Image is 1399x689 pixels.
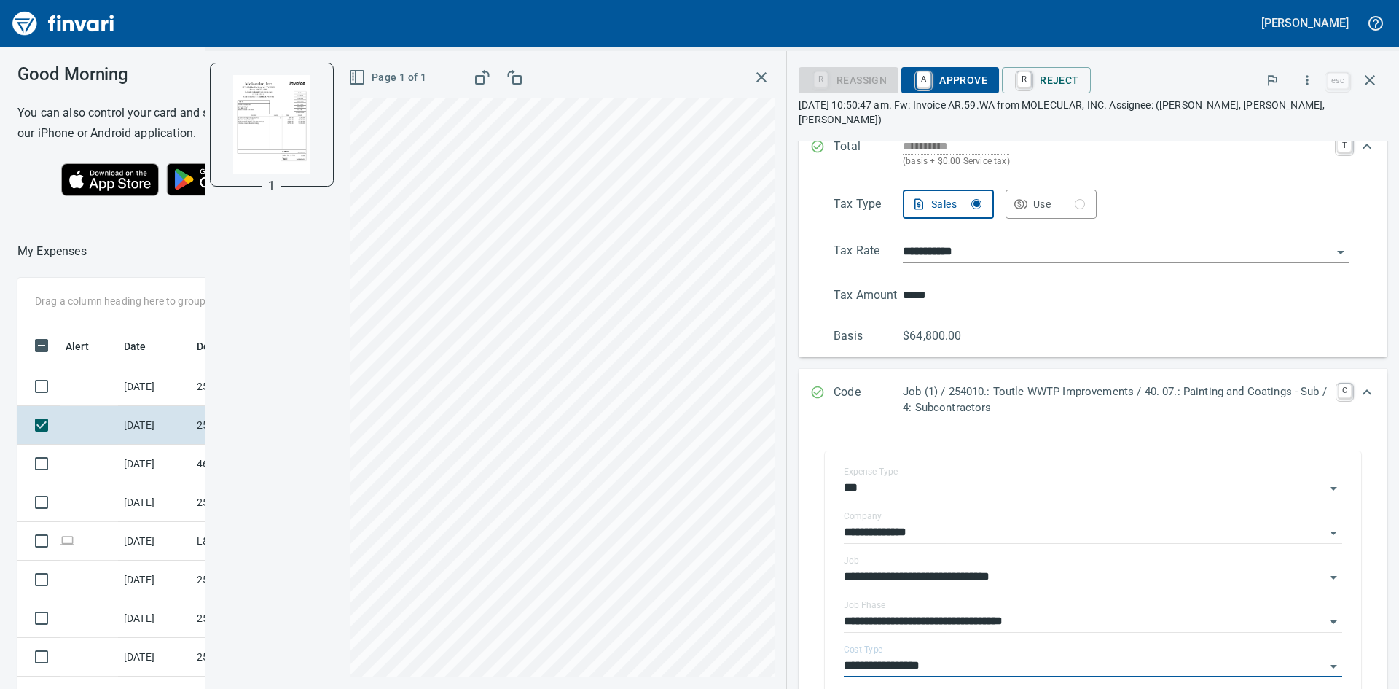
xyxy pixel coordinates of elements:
[191,367,322,406] td: 253003
[1256,64,1288,96] button: Flag
[844,467,898,476] label: Expense Type
[1002,67,1090,93] button: RReject
[799,73,898,85] div: Reassign
[903,190,994,219] button: Sales
[1323,478,1344,499] button: Open
[191,522,322,561] td: L&I Intents & Affidavi Tumwater [GEOGRAPHIC_DATA]
[35,294,248,308] p: Drag a column heading here to group the table
[834,327,903,345] p: Basis
[1327,73,1349,89] a: esc
[799,98,1387,127] p: [DATE] 10:50:47 am. Fw: Invoice AR.59.WA from MOLECULAR, INC. Assignee: ([PERSON_NAME], [PERSON_N...
[124,338,165,355] span: Date
[903,327,972,345] p: $64,800.00
[1337,138,1352,152] a: T
[61,163,159,196] img: Download on the App Store
[844,645,883,654] label: Cost Type
[9,6,118,41] img: Finvari
[66,338,108,355] span: Alert
[191,406,322,445] td: 254010.4000
[197,338,251,355] span: Description
[799,123,1387,184] div: Expand
[1323,656,1344,677] button: Open
[118,522,191,561] td: [DATE]
[118,561,191,599] td: [DATE]
[118,599,191,638] td: [DATE]
[17,64,327,85] h3: Good Morning
[268,177,275,195] p: 1
[1006,190,1097,219] button: Use
[1323,612,1344,632] button: Open
[118,367,191,406] td: [DATE]
[351,69,426,87] span: Page 1 of 1
[931,195,981,214] div: Sales
[118,483,191,522] td: [DATE]
[1017,71,1031,87] a: R
[191,445,322,483] td: 4612.65
[118,638,191,677] td: [DATE]
[1331,242,1351,262] button: Open
[834,195,903,219] p: Tax Type
[118,406,191,445] td: [DATE]
[834,384,903,416] p: Code
[1338,384,1352,398] a: C
[799,369,1387,431] div: Expand
[1258,12,1352,34] button: [PERSON_NAME]
[191,638,322,677] td: 252007
[917,71,930,87] a: A
[844,601,885,610] label: Job Phase
[159,155,284,203] img: Get it on Google Play
[222,75,321,174] img: Page 1
[913,68,987,93] span: Approve
[799,184,1387,357] div: Expand
[1291,64,1323,96] button: More
[901,67,999,93] button: AApprove
[118,445,191,483] td: [DATE]
[903,155,1328,169] p: (basis + $0.00 Service tax)
[834,138,903,169] p: Total
[17,103,327,144] h6: You can also control your card and submit expenses from our iPhone or Android application.
[191,561,322,599] td: 252003.6000
[1033,195,1085,214] div: Use
[60,536,75,545] span: Online transaction
[834,287,903,304] p: Tax Amount
[66,338,89,355] span: Alert
[1323,523,1344,543] button: Open
[1323,63,1387,98] span: Close invoice
[1014,68,1078,93] span: Reject
[197,338,270,355] span: Description
[191,483,322,522] td: 252003
[903,384,1329,416] p: Job (1) / 254010.: Toutle WWTP Improvements / 40. 07.: Painting and Coatings - Sub / 4: Subcontra...
[834,242,903,263] p: Tax Rate
[17,243,87,260] nav: breadcrumb
[844,512,882,521] label: Company
[124,338,146,355] span: Date
[345,64,432,91] button: Page 1 of 1
[1323,567,1344,588] button: Open
[191,599,322,638] td: 253003
[844,556,859,565] label: Job
[17,243,87,260] p: My Expenses
[1261,15,1349,31] h5: [PERSON_NAME]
